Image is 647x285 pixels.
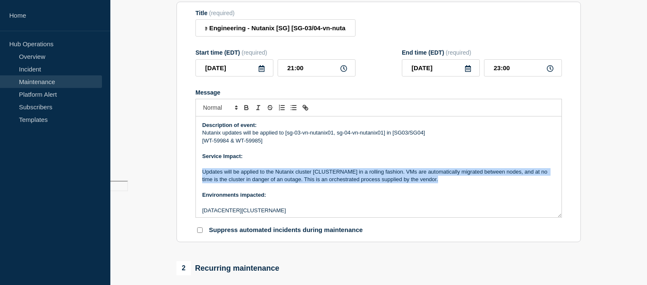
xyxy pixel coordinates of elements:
[195,59,273,77] input: YYYY-MM-DD
[202,129,555,137] p: Nutanix updates will be applied to [sg-03-vn-nutanix01, sg-04-vn-nutanix01] in [SG03/SG04]
[197,227,203,233] input: Suppress automated incidents during maintenance
[202,137,555,145] p: [WT-59984 & WT-59985]
[195,10,356,16] div: Title
[402,49,562,56] div: End time (EDT)
[202,192,266,198] strong: Environments impacted:
[202,153,243,159] strong: Service Impact:
[195,19,356,37] input: Title
[264,103,276,113] button: Toggle strikethrough text
[195,49,356,56] div: Start time (EDT)
[176,261,191,275] span: 2
[176,261,279,275] div: Recurring maintenance
[202,207,555,214] p: [DATACENTER][CLUSTERNAME]
[276,103,288,113] button: Toggle ordered list
[278,59,356,77] input: HH:MM
[446,49,471,56] span: (required)
[252,103,264,113] button: Toggle italic text
[241,103,252,113] button: Toggle bold text
[242,49,267,56] span: (required)
[288,103,299,113] button: Toggle bulleted list
[209,226,363,234] p: Suppress automated incidents during maintenance
[299,103,311,113] button: Toggle link
[202,168,555,184] p: Updates will be applied to the Nutanix cluster [CLUSTERNAME] in a rolling fashion. VMs are automa...
[402,59,480,77] input: YYYY-MM-DD
[196,116,561,217] div: Message
[195,89,562,96] div: Message
[199,103,241,113] span: Font size
[484,59,562,77] input: HH:MM
[209,10,235,16] span: (required)
[202,122,257,128] strong: Description of event:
